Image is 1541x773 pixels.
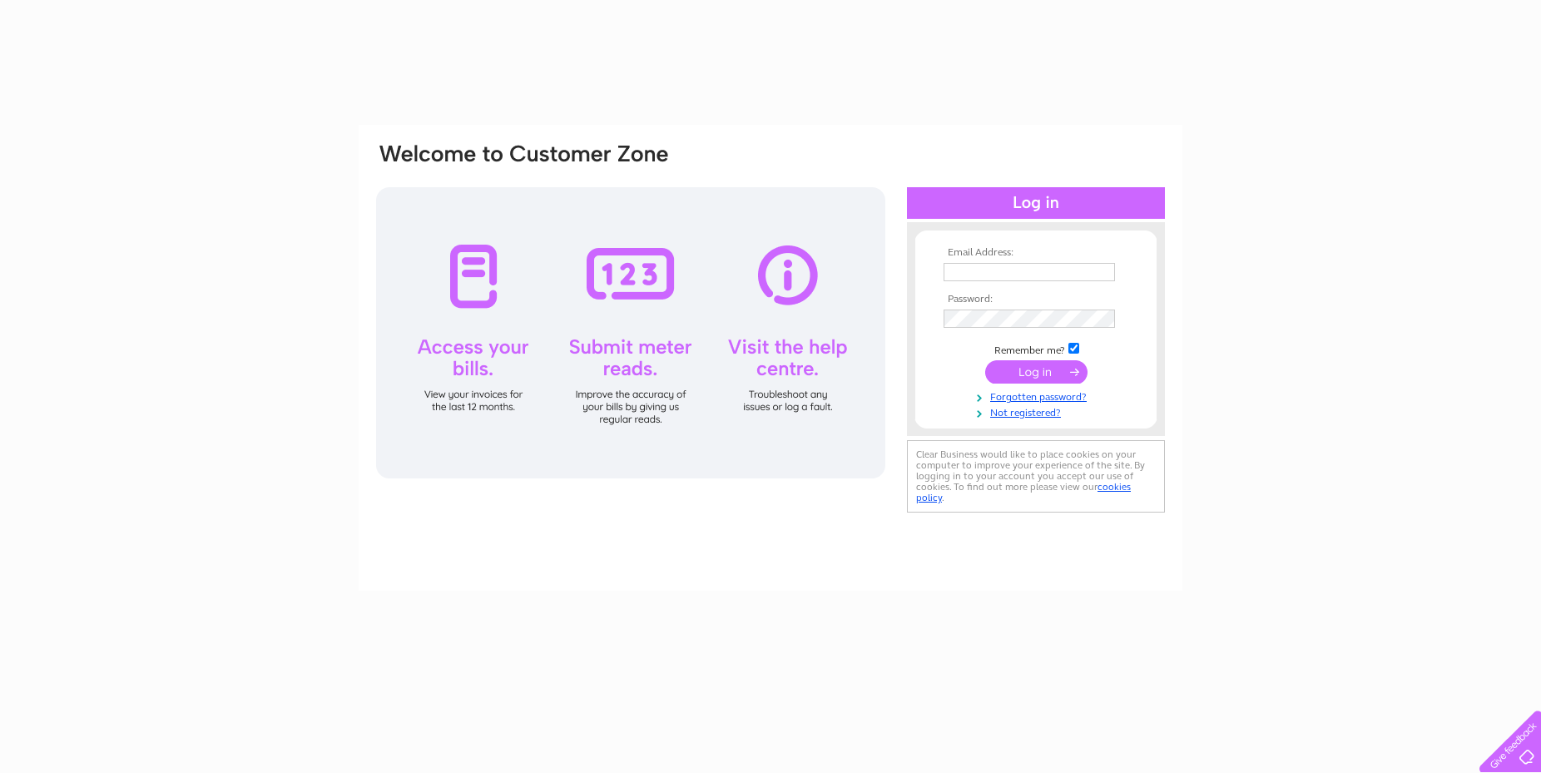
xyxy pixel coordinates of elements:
th: Password: [939,294,1132,305]
td: Remember me? [939,340,1132,357]
a: Not registered? [944,404,1132,419]
a: Forgotten password? [944,388,1132,404]
th: Email Address: [939,247,1132,259]
input: Submit [985,360,1088,384]
a: cookies policy [916,481,1131,503]
div: Clear Business would like to place cookies on your computer to improve your experience of the sit... [907,440,1165,513]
